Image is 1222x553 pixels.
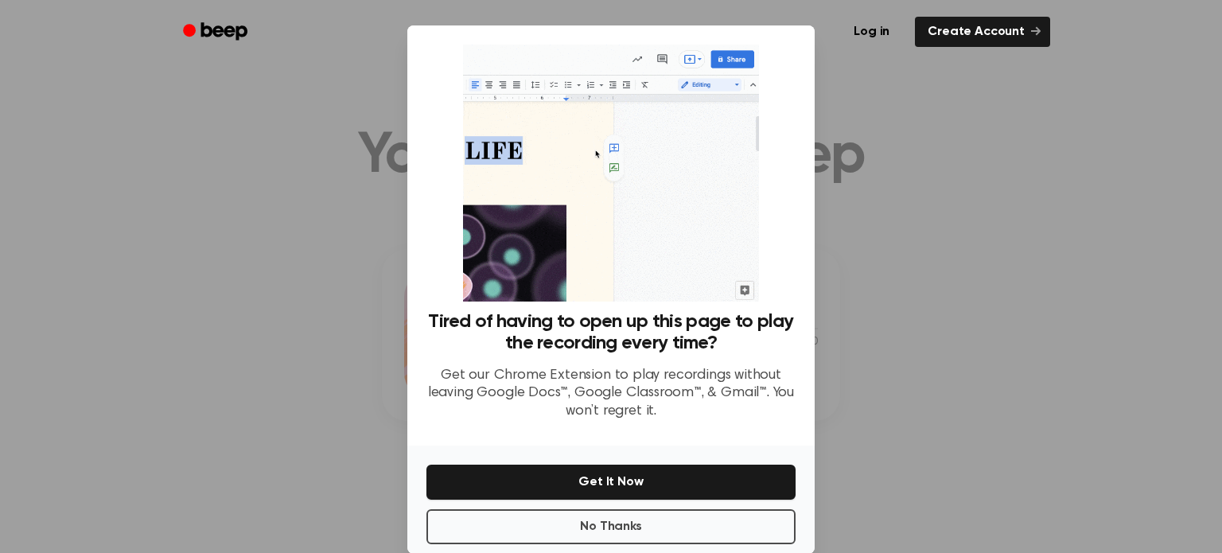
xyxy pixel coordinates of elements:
p: Get our Chrome Extension to play recordings without leaving Google Docs™, Google Classroom™, & Gm... [426,367,796,421]
img: Beep extension in action [463,45,758,302]
h3: Tired of having to open up this page to play the recording every time? [426,311,796,354]
a: Beep [172,17,262,48]
button: No Thanks [426,509,796,544]
a: Create Account [915,17,1050,47]
a: Log in [838,14,905,50]
button: Get It Now [426,465,796,500]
